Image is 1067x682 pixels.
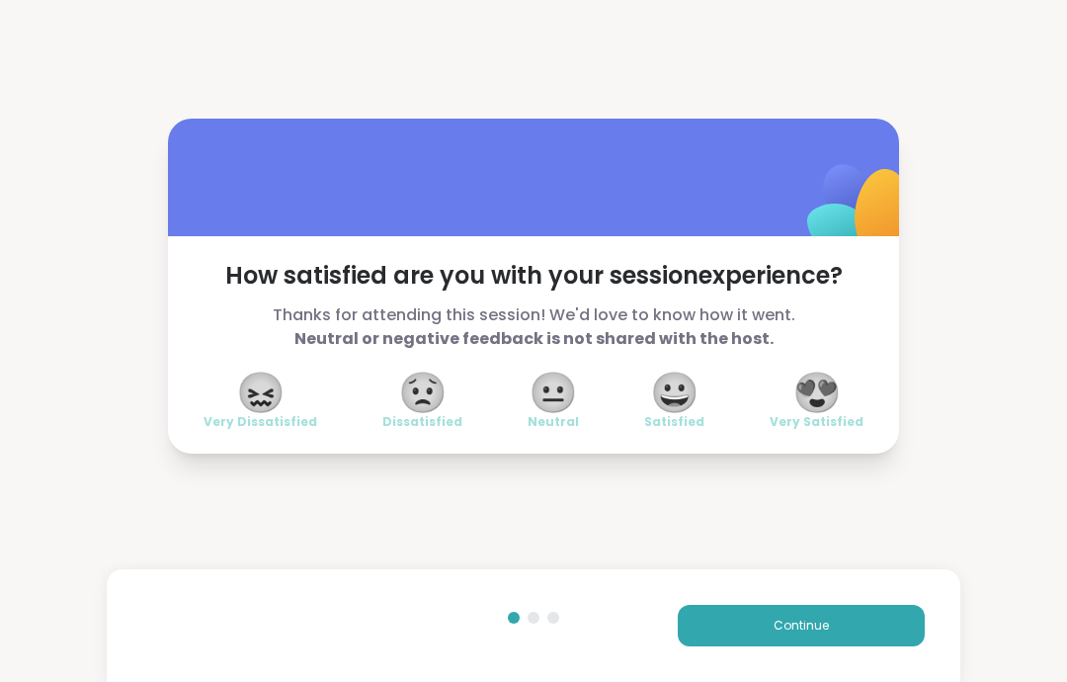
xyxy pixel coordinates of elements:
[528,414,579,430] span: Neutral
[761,113,957,309] img: ShareWell Logomark
[529,375,578,410] span: 😐
[204,303,863,351] span: Thanks for attending this session! We'd love to know how it went.
[204,260,863,292] span: How satisfied are you with your session experience?
[236,375,286,410] span: 😖
[204,414,317,430] span: Very Dissatisfied
[650,375,699,410] span: 😀
[770,414,863,430] span: Very Satisfied
[774,617,829,635] span: Continue
[644,414,704,430] span: Satisfied
[678,605,925,646] button: Continue
[398,375,448,410] span: 😟
[382,414,462,430] span: Dissatisfied
[792,375,842,410] span: 😍
[294,327,774,350] b: Neutral or negative feedback is not shared with the host.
